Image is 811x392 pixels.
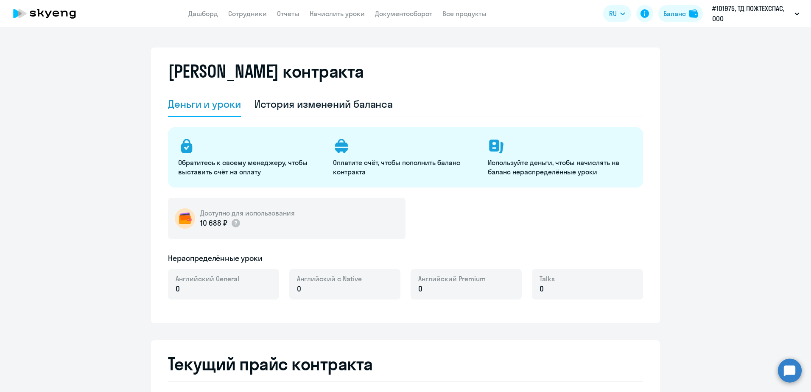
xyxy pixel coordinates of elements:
[609,8,617,19] span: RU
[418,283,422,294] span: 0
[540,283,544,294] span: 0
[188,9,218,18] a: Дашборд
[297,283,301,294] span: 0
[540,274,555,283] span: Talks
[168,253,263,264] h5: Нераспределённые уроки
[712,3,791,24] p: #101975, ТД ПОЖТЕХСПАС, ООО
[603,5,631,22] button: RU
[333,158,478,176] p: Оплатите счёт, чтобы пополнить баланс контракта
[297,274,362,283] span: Английский с Native
[176,274,239,283] span: Английский General
[375,9,432,18] a: Документооборот
[176,283,180,294] span: 0
[277,9,299,18] a: Отчеты
[168,354,643,374] h2: Текущий прайс контракта
[488,158,632,176] p: Используйте деньги, чтобы начислять на баланс нераспределённые уроки
[168,97,241,111] div: Деньги и уроки
[200,218,241,229] p: 10 688 ₽
[310,9,365,18] a: Начислить уроки
[228,9,267,18] a: Сотрудники
[663,8,686,19] div: Баланс
[708,3,804,24] button: #101975, ТД ПОЖТЕХСПАС, ООО
[178,158,323,176] p: Обратитесь к своему менеджеру, чтобы выставить счёт на оплату
[658,5,703,22] button: Балансbalance
[175,208,195,229] img: wallet-circle.png
[254,97,393,111] div: История изменений баланса
[689,9,698,18] img: balance
[168,61,364,81] h2: [PERSON_NAME] контракта
[200,208,295,218] h5: Доступно для использования
[418,274,486,283] span: Английский Premium
[442,9,487,18] a: Все продукты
